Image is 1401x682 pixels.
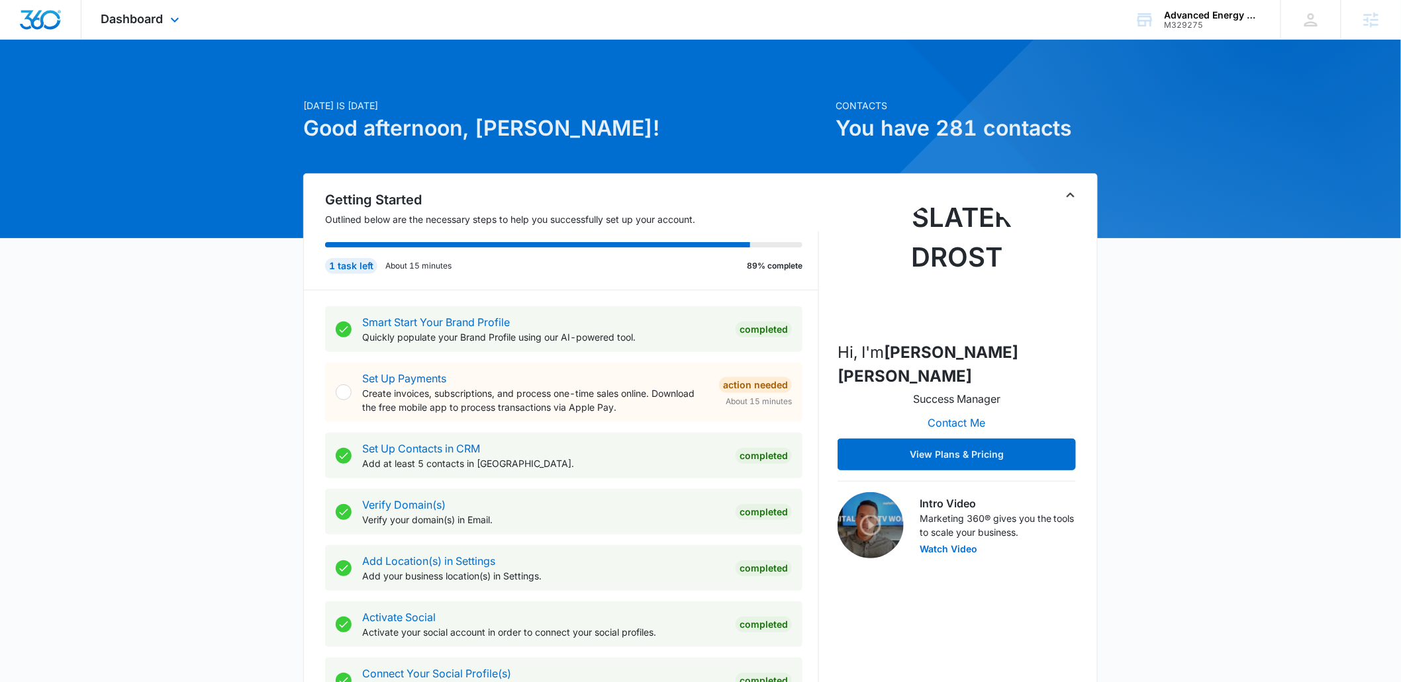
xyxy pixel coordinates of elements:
div: 1 task left [325,258,377,274]
div: account name [1165,10,1261,21]
a: Activate Social [362,611,436,624]
p: Quickly populate your Brand Profile using our AI-powered tool. [362,330,725,344]
div: Completed [736,448,792,464]
button: Contact Me [915,407,999,439]
p: Add at least 5 contacts in [GEOGRAPHIC_DATA]. [362,456,725,470]
button: Watch Video [920,544,977,554]
p: About 15 minutes [385,260,452,272]
p: Hi, I'm [838,341,1076,388]
div: Completed [736,617,792,632]
p: 89% complete [747,260,802,272]
h1: Good afternoon, [PERSON_NAME]! [303,112,828,144]
h1: You have 281 contacts [836,112,1098,144]
div: Completed [736,504,792,520]
h3: Intro Video [920,495,1076,511]
a: Connect Your Social Profile(s) [362,667,511,680]
p: Success Manager [913,391,1000,407]
p: Contacts [836,99,1098,112]
button: View Plans & Pricing [838,439,1076,470]
div: Action Needed [719,377,792,393]
a: Smart Start Your Brand Profile [362,316,510,329]
strong: [PERSON_NAME] [PERSON_NAME] [838,343,1018,386]
h2: Getting Started [325,190,819,210]
p: Activate your social account in order to connect your social profiles. [362,625,725,639]
a: Set Up Contacts in CRM [362,442,480,455]
p: Verify your domain(s) in Email. [362,513,725,527]
span: Dashboard [101,12,164,26]
img: Intro Video [838,492,904,558]
a: Verify Domain(s) [362,498,446,511]
p: Add your business location(s) in Settings. [362,569,725,583]
div: Completed [736,560,792,576]
a: Set Up Payments [362,372,446,385]
button: Toggle Collapse [1063,187,1079,203]
span: About 15 minutes [726,396,792,407]
img: Slater Drost [891,198,1023,330]
p: Create invoices, subscriptions, and process one-time sales online. Download the free mobile app t... [362,386,708,414]
div: account id [1165,21,1261,30]
div: Completed [736,321,792,337]
a: Add Location(s) in Settings [362,554,495,568]
p: Marketing 360® gives you the tools to scale your business. [920,511,1076,539]
p: Outlined below are the necessary steps to help you successfully set up your account. [325,212,819,226]
p: [DATE] is [DATE] [303,99,828,112]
